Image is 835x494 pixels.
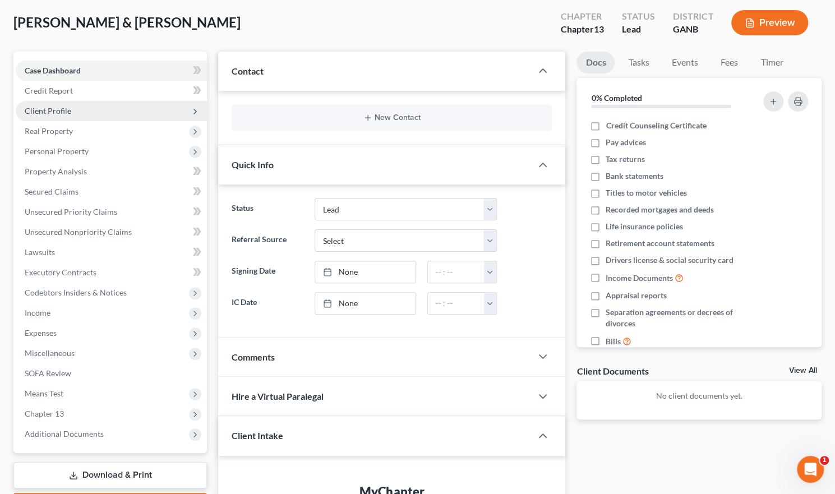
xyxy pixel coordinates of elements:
[241,113,543,122] button: New Contact
[25,368,71,378] span: SOFA Review
[606,187,687,198] span: Titles to motor vehicles
[820,456,829,465] span: 1
[619,52,658,73] a: Tasks
[25,227,132,237] span: Unsecured Nonpriority Claims
[226,261,309,283] label: Signing Date
[25,308,50,317] span: Income
[606,290,667,301] span: Appraisal reports
[25,389,63,398] span: Means Test
[428,261,484,283] input: -- : --
[16,262,207,283] a: Executory Contracts
[25,348,75,358] span: Miscellaneous
[315,261,416,283] a: None
[673,23,713,36] div: GANB
[16,81,207,101] a: Credit Report
[606,255,733,266] span: Drivers license & social security card
[673,10,713,23] div: District
[16,242,207,262] a: Lawsuits
[606,170,663,182] span: Bank statements
[25,126,73,136] span: Real Property
[25,187,79,196] span: Secured Claims
[662,52,707,73] a: Events
[606,307,750,329] span: Separation agreements or decrees of divorces
[25,167,87,176] span: Property Analysis
[594,24,604,34] span: 13
[315,293,416,314] a: None
[25,267,96,277] span: Executory Contracts
[232,430,283,441] span: Client Intake
[606,137,646,148] span: Pay advices
[606,273,673,284] span: Income Documents
[591,93,642,103] strong: 0% Completed
[797,456,824,483] iframe: Intercom live chat
[25,409,64,418] span: Chapter 13
[428,293,484,314] input: -- : --
[16,161,207,182] a: Property Analysis
[16,61,207,81] a: Case Dashboard
[25,86,73,95] span: Credit Report
[606,204,714,215] span: Recorded mortgages and deeds
[789,367,817,375] a: View All
[585,390,813,401] p: No client documents yet.
[16,363,207,384] a: SOFA Review
[25,207,117,216] span: Unsecured Priority Claims
[606,221,683,232] span: Life insurance policies
[731,10,808,35] button: Preview
[226,198,309,220] label: Status
[606,154,645,165] span: Tax returns
[576,52,615,73] a: Docs
[576,365,648,377] div: Client Documents
[232,391,324,401] span: Hire a Virtual Paralegal
[232,66,264,76] span: Contact
[16,222,207,242] a: Unsecured Nonpriority Claims
[561,23,604,36] div: Chapter
[25,106,71,116] span: Client Profile
[226,229,309,252] label: Referral Source
[13,462,207,488] a: Download & Print
[561,10,604,23] div: Chapter
[751,52,792,73] a: Timer
[13,14,241,30] span: [PERSON_NAME] & [PERSON_NAME]
[25,146,89,156] span: Personal Property
[226,292,309,315] label: IC Date
[622,23,655,36] div: Lead
[25,328,57,338] span: Expenses
[232,352,275,362] span: Comments
[25,288,127,297] span: Codebtors Insiders & Notices
[25,66,81,75] span: Case Dashboard
[16,182,207,202] a: Secured Claims
[232,159,274,170] span: Quick Info
[606,238,714,249] span: Retirement account statements
[711,52,747,73] a: Fees
[25,429,104,438] span: Additional Documents
[16,202,207,222] a: Unsecured Priority Claims
[606,336,621,347] span: Bills
[25,247,55,257] span: Lawsuits
[622,10,655,23] div: Status
[606,120,706,131] span: Credit Counseling Certificate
